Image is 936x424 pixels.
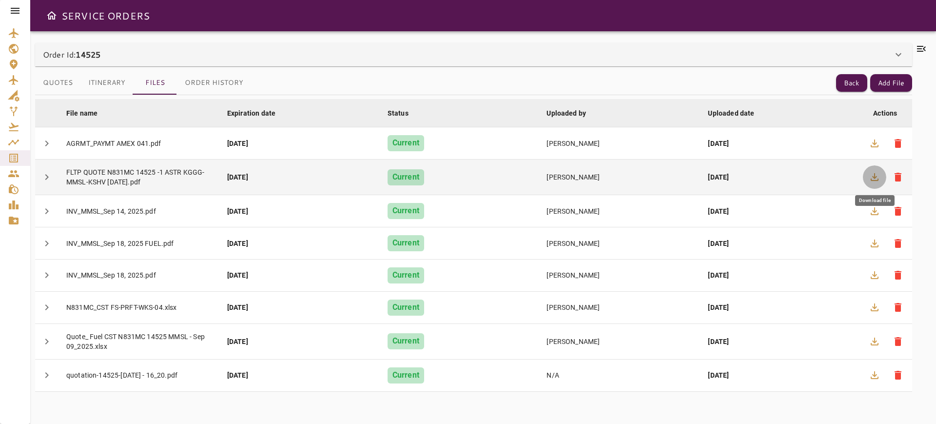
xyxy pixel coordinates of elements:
[892,138,904,149] span: delete
[41,302,53,313] span: chevron_right
[708,370,852,380] div: [DATE]
[546,239,692,248] div: [PERSON_NAME]
[886,132,910,155] button: Delete file
[66,239,212,248] div: INV_MMSL_Sep 18, 2025 FUEL.pdf
[892,269,904,281] span: delete
[708,206,852,216] div: [DATE]
[227,337,372,346] div: [DATE]
[892,336,904,347] span: delete
[35,43,912,66] div: Order Id:14525
[227,172,372,182] div: [DATE]
[80,71,133,95] button: Itinerary
[227,139,372,148] div: [DATE]
[76,49,100,60] b: 14525
[66,332,212,351] div: Quote_ Fuel CST N831MC 14525 MMSL - Sep 09_2025.xlsx
[886,232,910,255] button: Delete file
[41,369,53,381] span: chevron_right
[41,269,53,281] span: chevron_right
[892,171,904,183] span: delete
[886,363,910,387] button: Delete file
[863,263,886,287] button: Download file
[892,302,904,313] span: delete
[66,139,212,148] div: AGRMT_PAYMT AMEX 041.pdf
[546,303,692,312] div: [PERSON_NAME]
[227,107,275,119] div: Expiration date
[388,107,421,119] span: Status
[133,71,177,95] button: Files
[41,238,53,249] span: chevron_right
[863,232,886,255] button: Download file
[892,238,904,249] span: delete
[886,263,910,287] button: Delete file
[66,107,110,119] span: File name
[227,107,288,119] span: Expiration date
[42,6,61,25] button: Open drawer
[886,165,910,189] button: Delete file
[227,270,372,280] div: [DATE]
[708,337,852,346] div: [DATE]
[61,8,150,23] h6: SERVICE ORDERS
[388,333,424,349] div: Current
[388,107,409,119] div: Status
[388,267,424,283] div: Current
[388,367,424,384] div: Current
[546,270,692,280] div: [PERSON_NAME]
[886,296,910,319] button: Delete file
[546,107,599,119] span: Uploaded by
[66,206,212,216] div: INV_MMSL_Sep 14, 2025.pdf
[35,71,80,95] button: Quotes
[708,107,754,119] div: Uploaded date
[388,203,424,219] div: Current
[708,303,852,312] div: [DATE]
[227,370,372,380] div: [DATE]
[886,200,910,223] button: Delete file
[708,239,852,248] div: [DATE]
[863,200,886,223] button: Download file
[546,370,692,380] div: N/A
[886,330,910,353] button: Delete file
[863,363,886,387] button: Download file
[546,172,692,182] div: [PERSON_NAME]
[892,369,904,381] span: delete
[177,71,251,95] button: Order History
[546,337,692,346] div: [PERSON_NAME]
[66,270,212,280] div: INV_MMSL_Sep 18, 2025.pdf
[388,169,424,185] div: Current
[546,139,692,148] div: [PERSON_NAME]
[227,206,372,216] div: [DATE]
[546,107,586,119] div: Uploaded by
[388,235,424,251] div: Current
[41,171,53,183] span: chevron_right
[708,107,767,119] span: Uploaded date
[41,336,53,347] span: chevron_right
[870,74,912,92] button: Add File
[41,205,53,217] span: chevron_right
[708,139,852,148] div: [DATE]
[708,270,852,280] div: [DATE]
[66,303,212,312] div: N831MC_CST FS-PRFT-WKS-04.xlsx
[43,49,100,61] p: Order Id:
[836,74,867,92] button: Back
[863,330,886,353] button: Download file
[66,167,212,187] div: FLTP QUOTE N831MC 14525 -1 ASTR KGGG-MMSL-KSHV [DATE].pdf
[388,135,424,151] div: Current
[892,205,904,217] span: delete
[66,107,97,119] div: File name
[388,300,424,316] div: Current
[546,206,692,216] div: [PERSON_NAME]
[35,71,251,95] div: basic tabs example
[863,132,886,155] button: Download file
[227,303,372,312] div: [DATE]
[708,172,852,182] div: [DATE]
[41,138,53,149] span: chevron_right
[227,239,372,248] div: [DATE]
[863,296,886,319] button: Download file
[66,370,212,380] div: quotation-14525-[DATE] - 16_20.pdf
